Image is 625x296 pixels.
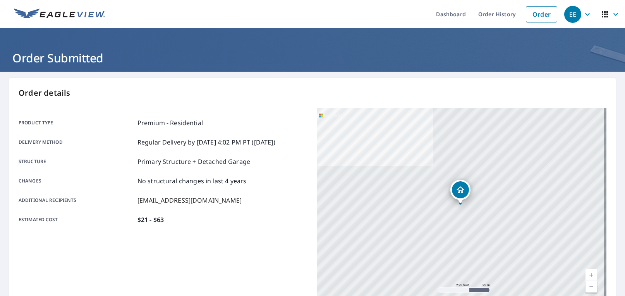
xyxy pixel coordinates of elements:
p: Delivery method [19,138,134,147]
p: $21 - $63 [137,215,164,224]
p: [EMAIL_ADDRESS][DOMAIN_NAME] [137,196,242,205]
p: Changes [19,176,134,186]
p: Estimated cost [19,215,134,224]
a: Current Level 17, Zoom In [586,269,597,281]
p: Order details [19,87,606,99]
p: Product type [19,118,134,127]
p: Regular Delivery by [DATE] 4:02 PM PT ([DATE]) [137,138,275,147]
h1: Order Submitted [9,50,616,66]
div: Dropped pin, building 1, Residential property, 416 N Broad St Suffolk, VA 23434 [450,180,470,204]
img: EV Logo [14,9,105,20]
p: No structural changes in last 4 years [137,176,247,186]
div: EE [564,6,581,23]
p: Primary Structure + Detached Garage [137,157,250,166]
p: Premium - Residential [137,118,203,127]
a: Current Level 17, Zoom Out [586,281,597,293]
p: Additional recipients [19,196,134,205]
a: Order [526,6,557,22]
p: Structure [19,157,134,166]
